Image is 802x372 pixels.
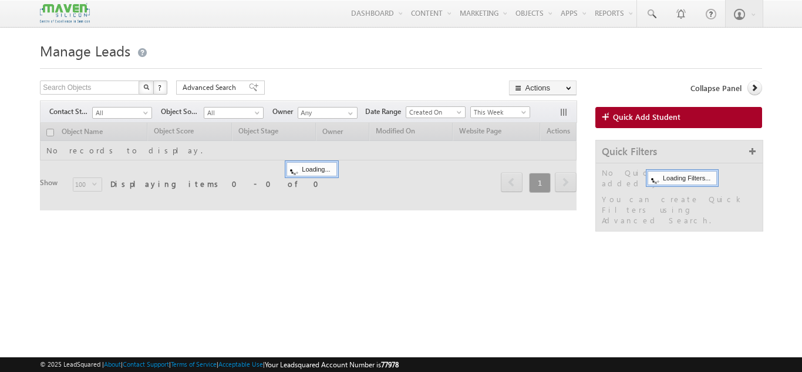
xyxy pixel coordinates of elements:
[158,82,163,92] span: ?
[171,360,217,368] a: Terms of Service
[648,171,717,185] div: Loading Filters...
[204,107,264,119] a: All
[40,3,89,24] img: Custom Logo
[161,106,204,117] span: Object Source
[406,106,466,118] a: Created On
[143,84,149,90] img: Search
[104,360,121,368] a: About
[272,106,298,117] span: Owner
[342,108,356,119] a: Show All Items
[406,107,462,118] span: Created On
[40,359,399,370] span: © 2025 LeadSquared | | | | |
[183,82,240,93] span: Advanced Search
[471,107,527,118] span: This Week
[287,162,336,176] div: Loading...
[49,106,92,117] span: Contact Stage
[40,41,130,60] span: Manage Leads
[204,108,260,118] span: All
[509,81,577,95] button: Actions
[470,106,530,118] a: This Week
[92,107,152,119] a: All
[265,360,399,369] span: Your Leadsquared Account Number is
[595,107,762,128] a: Quick Add Student
[153,81,167,95] button: ?
[298,107,358,119] input: Type to Search
[93,108,149,118] span: All
[381,360,399,369] span: 77978
[690,83,742,93] span: Collapse Panel
[365,106,406,117] span: Date Range
[123,360,169,368] a: Contact Support
[218,360,263,368] a: Acceptable Use
[613,112,680,122] span: Quick Add Student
